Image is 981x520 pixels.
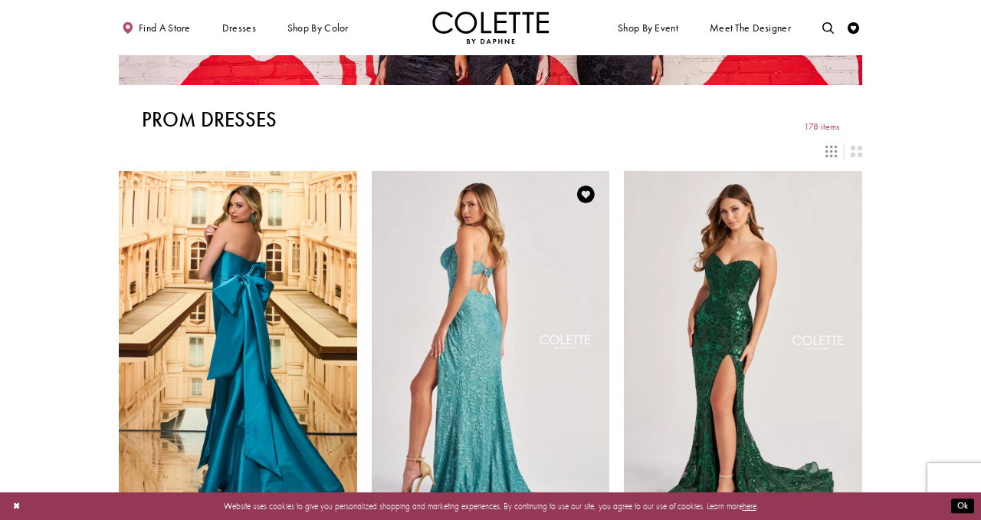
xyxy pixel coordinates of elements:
span: Shop By Event [615,12,681,44]
button: Submit Dialog [951,499,974,514]
span: Shop by color [284,12,351,44]
span: Switch layout to 3 columns [825,146,837,157]
img: Colette by Daphne [432,12,549,44]
span: Dresses [222,22,256,34]
span: Switch layout to 2 columns [851,146,862,157]
span: Shop By Event [618,22,678,34]
span: Meet the designer [710,22,791,34]
p: Website uses cookies to give you personalized shopping and marketing experiences. By continuing t... [84,499,897,514]
a: Check Wishlist [845,12,862,44]
div: Layout Controls [112,139,869,164]
h1: Prom Dresses [142,108,277,131]
a: Visit Colette by Daphne Style No. CL8440 Page [624,171,862,518]
a: Visit Colette by Daphne Style No. CL8470 Page [119,171,357,518]
a: Add to Wishlist [574,182,599,206]
a: here [743,501,756,512]
a: Visit Colette by Daphne Style No. CL8405 Page [372,171,610,518]
span: Find a store [139,22,191,34]
a: Visit Home Page [432,12,549,44]
button: Close Dialog [7,496,26,517]
a: Meet the designer [707,12,794,44]
a: Toggle search [819,12,837,44]
a: Find a store [119,12,193,44]
span: Shop by color [287,22,349,34]
span: Dresses [219,12,259,44]
span: 178 items [804,122,839,132]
